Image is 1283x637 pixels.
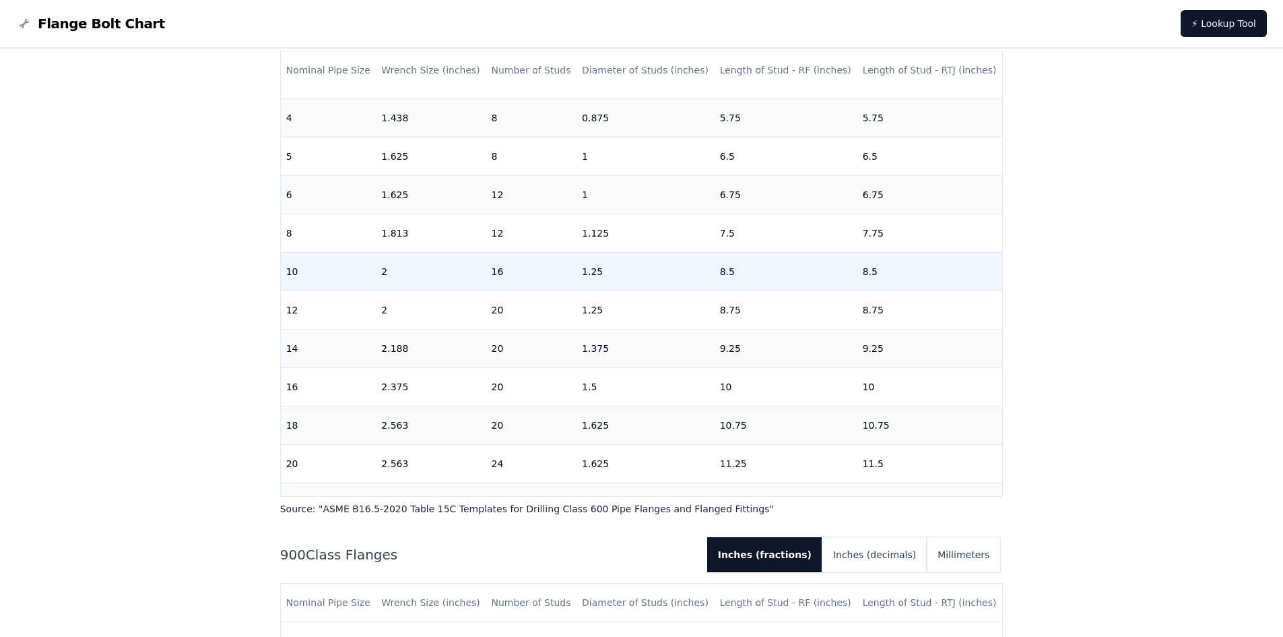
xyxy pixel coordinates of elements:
td: 10 [715,367,857,406]
td: 1 [577,175,715,214]
th: Length of Stud - RTJ (inches) [857,584,1003,622]
td: 24 [486,483,577,521]
td: 16 [486,252,577,291]
th: Diameter of Studs (inches) [577,51,715,90]
a: ⚡ Lookup Tool [1181,10,1267,37]
td: 1.625 [577,406,715,444]
th: Number of Studs [486,584,577,622]
span: Flange Bolt Chart [38,14,165,33]
td: 8 [486,137,577,175]
button: Millimeters [927,537,1000,572]
td: 20 [281,444,376,483]
td: 2.563 [376,444,486,483]
th: Wrench Size (inches) [376,584,486,622]
td: 1.75 [577,483,715,521]
td: 11.5 [857,444,1003,483]
td: 1.625 [376,175,486,214]
td: 12.25 [857,483,1003,521]
td: 6.75 [857,175,1003,214]
a: Flange Bolt Chart LogoFlange Bolt Chart [16,14,165,33]
td: 10 [857,367,1003,406]
td: 10 [281,252,376,291]
td: 2.75 [376,483,486,521]
p: Source: " ASME B16.5-2020 Table 15C Templates for Drilling Class 600 Pipe Flanges and Flanged Fit... [280,502,1004,516]
td: 7.5 [715,214,857,252]
td: 5 [281,137,376,175]
th: Diameter of Studs (inches) [577,584,715,622]
td: 2.188 [376,329,486,367]
td: 8.75 [857,291,1003,329]
td: 2.375 [376,367,486,406]
th: Length of Stud - RF (inches) [715,584,857,622]
td: 2 [376,252,486,291]
td: 8.5 [715,252,857,291]
td: 1.625 [376,137,486,175]
td: 9.25 [715,329,857,367]
td: 1 [577,137,715,175]
td: 1.625 [577,444,715,483]
td: 18 [281,406,376,444]
td: 12 [486,175,577,214]
td: 12 [715,483,857,521]
td: 20 [486,291,577,329]
h2: 900 Class Flanges [280,545,696,564]
button: Inches (decimals) [822,537,927,572]
td: 1.25 [577,291,715,329]
td: 24 [486,444,577,483]
td: 1.125 [577,214,715,252]
td: 10.75 [857,406,1003,444]
th: Wrench Size (inches) [376,51,486,90]
td: 7.75 [857,214,1003,252]
td: 6.5 [715,137,857,175]
td: 0.875 [577,98,715,137]
th: Nominal Pipe Size [281,584,376,622]
td: 16 [281,367,376,406]
td: 6.5 [857,137,1003,175]
td: 1.5 [577,367,715,406]
th: Nominal Pipe Size [281,51,376,90]
td: 1.375 [577,329,715,367]
button: Inches (fractions) [707,537,822,572]
td: 4 [281,98,376,137]
td: 5.75 [857,98,1003,137]
td: 8.75 [715,291,857,329]
td: 8.5 [857,252,1003,291]
td: 12 [281,291,376,329]
td: 1.25 [577,252,715,291]
th: Length of Stud - RTJ (inches) [857,51,1003,90]
td: 1.438 [376,98,486,137]
th: Length of Stud - RF (inches) [715,51,857,90]
td: 1.813 [376,214,486,252]
img: Flange Bolt Chart Logo [16,16,32,32]
td: 5.75 [715,98,857,137]
td: 20 [486,406,577,444]
td: 12 [486,214,577,252]
td: 10.75 [715,406,857,444]
td: 14 [281,329,376,367]
td: 20 [486,367,577,406]
td: 2 [376,291,486,329]
td: 2.563 [376,406,486,444]
td: 22 [281,483,376,521]
td: 11.25 [715,444,857,483]
td: 8 [281,214,376,252]
td: 9.25 [857,329,1003,367]
td: 6.75 [715,175,857,214]
td: 6 [281,175,376,214]
td: 20 [486,329,577,367]
th: Number of Studs [486,51,577,90]
td: 8 [486,98,577,137]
